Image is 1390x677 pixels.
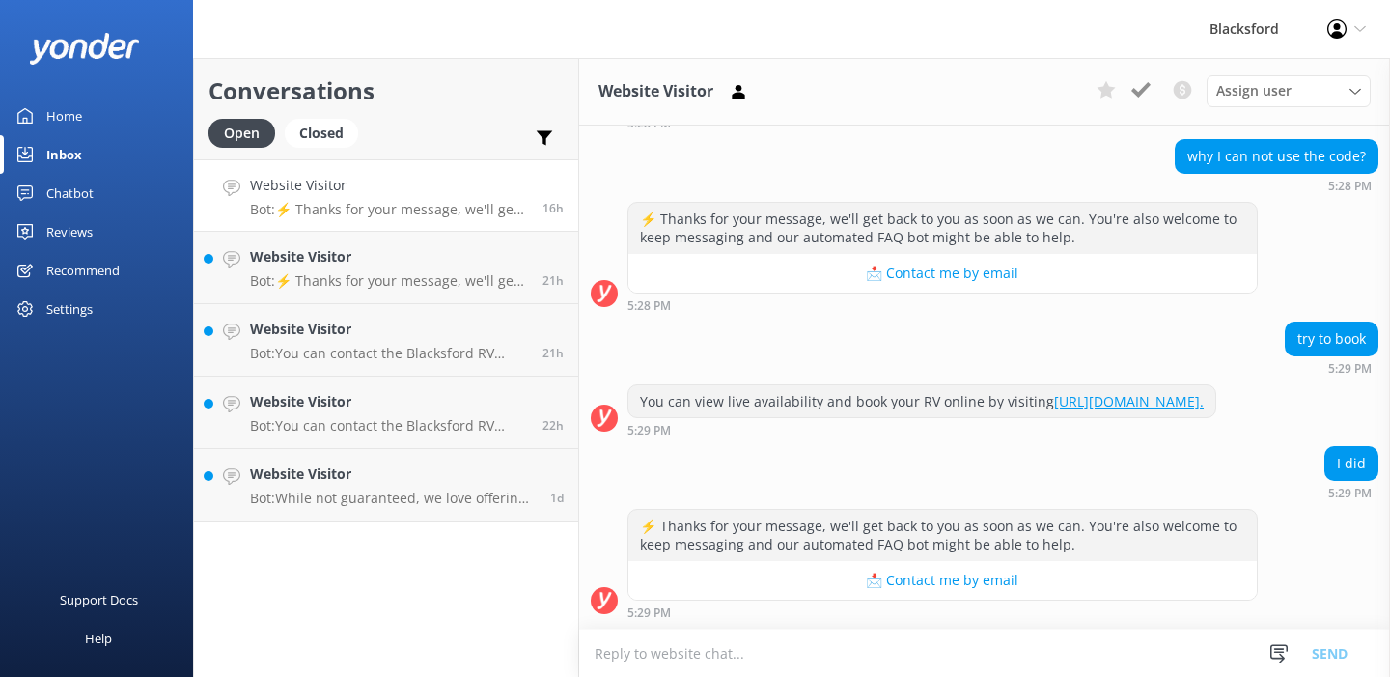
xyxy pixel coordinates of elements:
[1324,486,1378,499] div: Oct 14 2025 05:29pm (UTC -06:00) America/Chihuahua
[542,417,564,434] span: Oct 14 2025 12:06pm (UTC -06:00) America/Chihuahua
[60,580,138,619] div: Support Docs
[194,159,578,232] a: Website VisitorBot:⚡ Thanks for your message, we'll get back to you as soon as we can. You're als...
[250,272,528,290] p: Bot: ⚡ Thanks for your message, we'll get back to you as soon as we can. You're also welcome to k...
[250,417,528,435] p: Bot: You can contact the Blacksford RV team at [PHONE_NUMBER] (ext. 805 for Spanish), or by filli...
[627,423,1216,437] div: Oct 14 2025 05:29pm (UTC -06:00) America/Chihuahua
[542,345,564,361] span: Oct 14 2025 12:23pm (UTC -06:00) America/Chihuahua
[627,425,671,437] strong: 5:29 PM
[627,298,1258,312] div: Oct 14 2025 05:28pm (UTC -06:00) America/Chihuahua
[46,212,93,251] div: Reviews
[208,72,564,109] h2: Conversations
[1054,392,1204,410] a: [URL][DOMAIN_NAME].
[46,290,93,328] div: Settings
[250,391,528,412] h4: Website Visitor
[542,200,564,216] span: Oct 14 2025 05:29pm (UTC -06:00) America/Chihuahua
[250,319,528,340] h4: Website Visitor
[628,254,1257,293] button: 📩 Contact me by email
[598,79,713,104] h3: Website Visitor
[550,490,564,506] span: Oct 13 2025 07:41pm (UTC -06:00) America/Chihuahua
[627,118,671,129] strong: 5:28 PM
[46,174,94,212] div: Chatbot
[1176,140,1377,173] div: why I can not use the code?
[250,345,528,362] p: Bot: You can contact the Blacksford RV team at [PHONE_NUMBER] (ext. 805 for Spanish), or by filli...
[285,119,358,148] div: Closed
[194,232,578,304] a: Website VisitorBot:⚡ Thanks for your message, we'll get back to you as soon as we can. You're als...
[250,201,528,218] p: Bot: ⚡ Thanks for your message, we'll get back to you as soon as we can. You're also welcome to k...
[1328,363,1372,375] strong: 5:29 PM
[542,272,564,289] span: Oct 14 2025 12:32pm (UTC -06:00) America/Chihuahua
[1328,181,1372,192] strong: 5:28 PM
[194,377,578,449] a: Website VisitorBot:You can contact the Blacksford RV team at [PHONE_NUMBER] (ext. 805 for Spanish...
[208,119,275,148] div: Open
[1285,361,1378,375] div: Oct 14 2025 05:29pm (UTC -06:00) America/Chihuahua
[29,33,140,65] img: yonder-white-logo.png
[1216,80,1292,101] span: Assign user
[285,122,368,143] a: Closed
[250,246,528,268] h4: Website Visitor
[628,203,1257,254] div: ⚡ Thanks for your message, we'll get back to you as soon as we can. You're also welcome to keep m...
[1207,75,1371,106] div: Assign User
[250,490,536,507] p: Bot: While not guaranteed, we love offering one-way rentals and try to accommodate requests as be...
[628,510,1257,561] div: ⚡ Thanks for your message, we'll get back to you as soon as we can. You're also welcome to keep m...
[46,135,82,174] div: Inbox
[1328,488,1372,499] strong: 5:29 PM
[194,449,578,522] a: Website VisitorBot:While not guaranteed, we love offering one-way rentals and try to accommodate ...
[1286,323,1377,355] div: try to book
[628,385,1215,418] div: You can view live availability and book your RV online by visiting
[627,607,671,619] strong: 5:29 PM
[250,464,536,485] h4: Website Visitor
[208,122,285,143] a: Open
[1325,447,1377,480] div: I did
[194,304,578,377] a: Website VisitorBot:You can contact the Blacksford RV team at [PHONE_NUMBER] (ext. 805 for Spanish...
[627,300,671,312] strong: 5:28 PM
[46,97,82,135] div: Home
[250,175,528,196] h4: Website Visitor
[627,116,1258,129] div: Oct 14 2025 05:28pm (UTC -06:00) America/Chihuahua
[85,619,112,658] div: Help
[627,606,1258,619] div: Oct 14 2025 05:29pm (UTC -06:00) America/Chihuahua
[628,561,1257,600] button: 📩 Contact me by email
[46,251,120,290] div: Recommend
[1175,179,1378,192] div: Oct 14 2025 05:28pm (UTC -06:00) America/Chihuahua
